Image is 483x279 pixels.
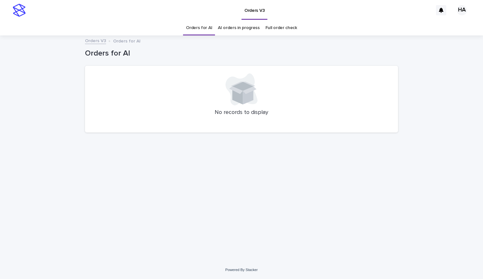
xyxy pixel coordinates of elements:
a: Orders for AI [186,20,212,35]
h1: Orders for AI [85,49,398,58]
p: Orders for AI [113,37,141,44]
a: Orders V3 [85,37,106,44]
a: AI orders in progress [218,20,260,35]
p: No records to display [93,109,390,116]
img: stacker-logo-s-only.png [13,4,26,17]
div: HA [457,5,467,15]
a: Full order check [265,20,297,35]
a: Powered By Stacker [225,268,257,272]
